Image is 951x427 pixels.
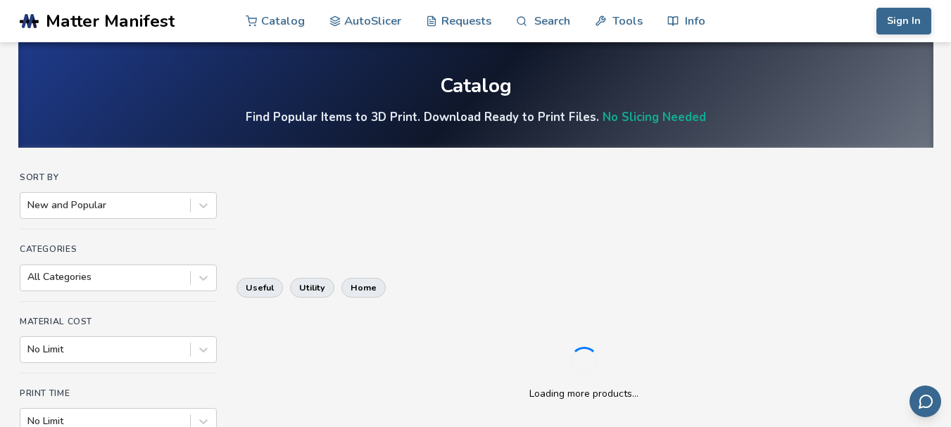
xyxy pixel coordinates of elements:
h4: Print Time [20,388,217,398]
button: Send feedback via email [909,385,941,417]
h4: Sort By [20,172,217,182]
h4: Find Popular Items to 3D Print. Download Ready to Print Files. [246,109,706,125]
input: All Categories [27,272,30,283]
h4: Categories [20,244,217,254]
input: No Limit [27,344,30,355]
input: No Limit [27,416,30,427]
div: Catalog [440,75,512,97]
button: useful [237,278,283,298]
span: Matter Manifest [46,11,175,31]
a: No Slicing Needed [603,109,706,125]
p: Loading more products... [529,386,638,401]
input: New and Popular [27,200,30,211]
h4: Material Cost [20,317,217,326]
button: utility [290,278,334,298]
button: Sign In [876,8,931,34]
button: home [341,278,386,298]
